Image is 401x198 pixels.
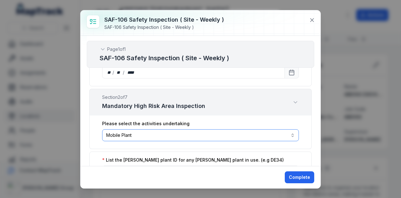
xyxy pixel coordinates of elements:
[104,15,224,24] h3: SAF-106 Safety Inspection ( Site - Weekly )
[106,69,112,76] div: day,
[102,166,299,178] input: :r3md:-form-item-label
[284,67,299,78] button: Calendar
[104,24,224,30] div: SAF-106 Safety Inspection ( Site - Weekly )
[125,69,137,76] div: year,
[102,94,205,100] span: Section 2 of 7
[112,69,115,76] div: /
[107,46,126,52] span: Page 1 of 1
[123,69,125,76] div: /
[115,69,123,76] div: month,
[100,54,301,62] h2: SAF-106 Safety Inspection ( Site - Weekly )
[285,171,314,183] button: Complete
[292,99,299,106] button: Expand
[102,102,205,110] h3: Mandatory High Risk Area Inspection
[102,157,284,163] label: List the [PERSON_NAME] plant ID for any [PERSON_NAME] plant in use. (e.g DE34)
[102,120,190,127] label: Please select the activities undertaking
[102,129,299,141] button: Mobile Plant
